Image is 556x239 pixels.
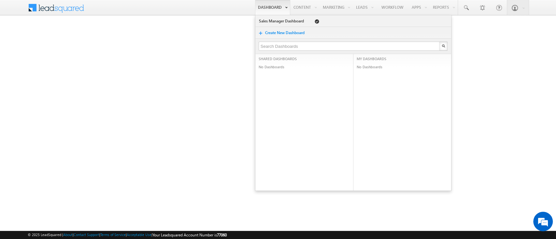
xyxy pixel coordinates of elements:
a: Terms of Service [100,232,126,237]
span: SHARED DASHBOARDS [259,56,297,62]
input: Search Dashboards [259,42,440,51]
a: Sales Manager Dashboard [259,18,305,24]
span: No Dashboards [357,65,382,69]
em: Start Chat [89,188,118,197]
span: Default Dashboard [315,19,319,24]
span: © 2025 LeadSquared | | | | | [28,232,227,238]
div: Chat with us now [34,34,109,43]
a: Contact Support [74,232,99,237]
span: No Dashboards [259,65,284,69]
img: Search [442,44,445,47]
a: Create New Dashboard [265,30,311,36]
span: MY DASHBOARDS [357,56,386,62]
img: d_60004797649_company_0_60004797649 [11,34,27,43]
span: 77060 [217,232,227,237]
div: Minimize live chat window [107,3,122,19]
span: Your Leadsquared Account Number is [152,232,227,237]
a: Acceptable Use [127,232,151,237]
a: About [63,232,73,237]
textarea: Type your message and hit 'Enter' [8,60,119,182]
